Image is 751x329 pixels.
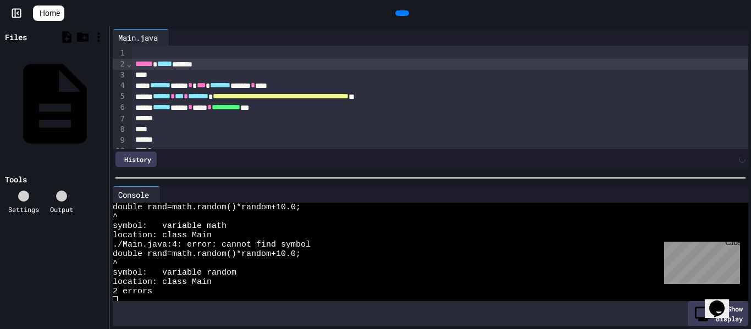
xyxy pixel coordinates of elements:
[40,8,60,19] span: Home
[4,4,76,70] div: Chat with us now!Close
[113,189,154,200] div: Console
[113,249,301,259] span: double rand=math.random()*random+10.0;
[113,268,236,277] span: symbol: variable random
[113,221,227,231] span: symbol: variable math
[113,135,126,146] div: 9
[113,287,152,296] span: 2 errors
[113,231,212,240] span: location: class Main
[113,80,126,91] div: 4
[688,301,748,326] div: Show display
[113,59,126,70] div: 2
[113,277,212,287] span: location: class Main
[705,285,740,318] iframe: chat widget
[33,5,64,21] a: Home
[113,124,126,135] div: 8
[113,203,301,212] span: double rand=math.random()*random+10.0;
[113,48,126,59] div: 1
[115,152,157,167] div: History
[113,91,126,102] div: 5
[126,59,132,68] span: Fold line
[113,32,163,43] div: Main.java
[5,31,27,43] div: Files
[113,146,126,157] div: 10
[113,114,126,125] div: 7
[113,212,118,221] span: ^
[660,237,740,284] iframe: chat widget
[113,186,161,203] div: Console
[113,70,126,81] div: 3
[5,174,27,185] div: Tools
[113,240,311,249] span: ./Main.java:4: error: cannot find symbol
[113,259,118,268] span: ^
[113,29,169,46] div: Main.java
[113,102,126,113] div: 6
[50,204,73,214] div: Output
[8,204,39,214] div: Settings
